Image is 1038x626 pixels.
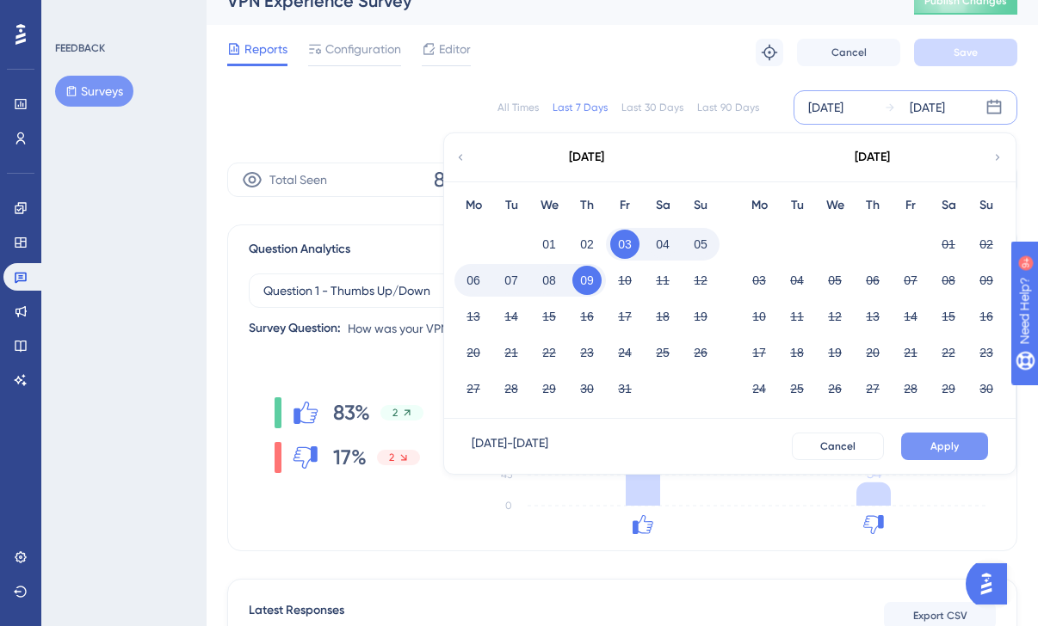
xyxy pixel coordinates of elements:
[934,338,963,367] button: 22
[808,97,843,118] div: [DATE]
[972,338,1001,367] button: 23
[610,230,639,259] button: 03
[439,39,471,59] span: Editor
[854,195,892,216] div: Th
[55,76,133,107] button: Surveys
[831,46,867,59] span: Cancel
[892,195,930,216] div: Fr
[745,266,774,295] button: 03
[858,266,887,295] button: 06
[930,439,959,453] span: Apply
[972,302,1001,331] button: 16
[967,195,1005,216] div: Su
[778,195,816,216] div: Tu
[913,609,967,623] span: Export CSV
[745,338,774,367] button: 17
[497,374,526,403] button: 28
[348,318,519,339] span: How was your VPN experience?
[686,230,715,259] button: 05
[858,338,887,367] button: 20
[782,266,812,295] button: 04
[572,230,602,259] button: 02
[497,101,539,114] div: All Times
[55,41,105,55] div: FEEDBACK
[501,469,512,481] tspan: 45
[792,433,884,460] button: Cancel
[934,266,963,295] button: 08
[621,101,683,114] div: Last 30 Days
[782,302,812,331] button: 11
[459,302,488,331] button: 13
[553,101,608,114] div: Last 7 Days
[534,338,564,367] button: 22
[686,302,715,331] button: 19
[333,399,370,427] span: 83%
[858,374,887,403] button: 27
[820,439,856,453] span: Cancel
[934,302,963,331] button: 15
[820,374,850,403] button: 26
[648,266,677,295] button: 11
[740,195,778,216] div: Mo
[459,338,488,367] button: 20
[934,230,963,259] button: 01
[459,266,488,295] button: 06
[896,266,925,295] button: 07
[497,338,526,367] button: 21
[782,338,812,367] button: 18
[472,433,548,460] div: [DATE] - [DATE]
[569,147,604,168] div: [DATE]
[534,374,564,403] button: 29
[745,374,774,403] button: 24
[534,266,564,295] button: 08
[686,338,715,367] button: 26
[896,374,925,403] button: 28
[858,302,887,331] button: 13
[454,195,492,216] div: Mo
[534,230,564,259] button: 01
[530,195,568,216] div: We
[745,302,774,331] button: 10
[867,465,881,482] tspan: 34
[606,195,644,216] div: Fr
[572,266,602,295] button: 09
[855,147,890,168] div: [DATE]
[610,338,639,367] button: 24
[497,266,526,295] button: 07
[896,338,925,367] button: 21
[505,500,512,512] tspan: 0
[459,374,488,403] button: 27
[934,374,963,403] button: 29
[896,302,925,331] button: 14
[392,406,398,420] span: 2
[325,39,401,59] span: Configuration
[682,195,720,216] div: Su
[572,374,602,403] button: 30
[648,230,677,259] button: 04
[568,195,606,216] div: Th
[572,338,602,367] button: 23
[820,338,850,367] button: 19
[263,280,430,301] span: Question 1 - Thumbs Up/Down
[610,266,639,295] button: 10
[910,97,945,118] div: [DATE]
[249,318,341,339] div: Survey Question:
[249,239,350,260] span: Question Analytics
[572,302,602,331] button: 16
[972,266,1001,295] button: 09
[333,444,367,471] span: 17%
[534,302,564,331] button: 15
[972,230,1001,259] button: 02
[686,266,715,295] button: 12
[816,195,854,216] div: We
[954,46,978,59] span: Save
[820,302,850,331] button: 12
[269,169,327,190] span: Total Seen
[914,39,1017,66] button: Save
[389,451,394,464] span: 2
[782,374,812,403] button: 25
[610,374,639,403] button: 31
[117,9,127,22] div: 9+
[497,302,526,331] button: 14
